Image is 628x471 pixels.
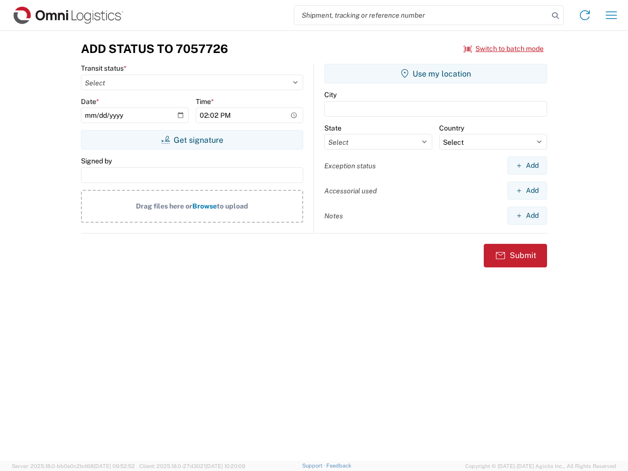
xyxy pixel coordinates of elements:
[464,41,544,57] button: Switch to batch mode
[136,202,192,210] span: Drag files here or
[439,124,464,132] label: Country
[465,462,616,471] span: Copyright © [DATE]-[DATE] Agistix Inc., All Rights Reserved
[324,64,547,83] button: Use my location
[192,202,217,210] span: Browse
[507,207,547,225] button: Add
[507,182,547,200] button: Add
[326,463,351,469] a: Feedback
[484,244,547,267] button: Submit
[507,157,547,175] button: Add
[81,64,127,73] label: Transit status
[12,463,135,469] span: Server: 2025.18.0-bb0e0c2bd68
[206,463,245,469] span: [DATE] 10:20:09
[139,463,245,469] span: Client: 2025.18.0-27d3021
[81,130,303,150] button: Get signature
[294,6,549,25] input: Shipment, tracking or reference number
[81,42,228,56] h3: Add Status to 7057726
[94,463,135,469] span: [DATE] 09:52:52
[217,202,248,210] span: to upload
[81,97,99,106] label: Date
[324,124,341,132] label: State
[324,211,343,220] label: Notes
[196,97,214,106] label: Time
[324,161,376,170] label: Exception status
[324,90,337,99] label: City
[324,186,377,195] label: Accessorial used
[81,157,112,165] label: Signed by
[302,463,327,469] a: Support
